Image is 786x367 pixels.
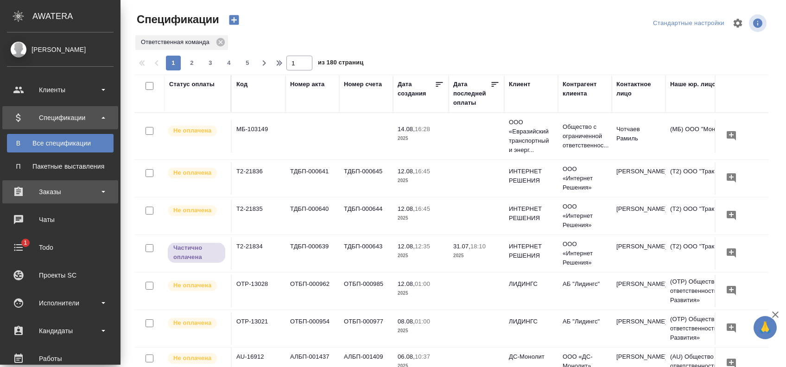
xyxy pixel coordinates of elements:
[173,126,211,135] p: Не оплачена
[509,80,530,89] div: Клиент
[415,126,430,133] p: 16:28
[240,58,255,68] span: 5
[415,353,430,360] p: 10:37
[666,237,777,270] td: (Т2) ООО "Трактат24"
[415,318,430,325] p: 01:00
[398,289,444,298] p: 2025
[285,200,339,232] td: ТДБП-000640
[7,324,114,338] div: Кандидаты
[318,57,363,70] span: из 180 страниц
[2,236,118,259] a: 1Todo
[285,237,339,270] td: ТДБП-000639
[7,44,114,55] div: [PERSON_NAME]
[398,80,435,98] div: Дата создания
[727,12,749,34] span: Настроить таблицу
[509,317,553,326] p: ЛИДИНГС
[7,240,114,254] div: Todo
[415,280,430,287] p: 01:00
[7,185,114,199] div: Заказы
[7,134,114,152] a: ВВсе спецификации
[666,200,777,232] td: (Т2) ООО "Трактат24"
[415,205,430,212] p: 16:45
[12,162,109,171] div: Пакетные выставления
[563,202,607,230] p: ООО «Интернет Решения»
[232,275,285,307] td: OTP-13028
[398,126,415,133] p: 14.08,
[134,12,219,27] span: Спецификации
[415,243,430,250] p: 12:35
[398,176,444,185] p: 2025
[509,352,553,361] p: ДС-Монолит
[7,352,114,366] div: Работы
[509,167,553,185] p: ИНТЕРНЕТ РЕШЕНИЯ
[666,310,777,347] td: (OTP) Общество с ограниченной ответственностью «Вектор Развития»
[2,264,118,287] a: Проекты SC
[7,111,114,125] div: Спецификации
[509,242,553,260] p: ИНТЕРНЕТ РЕШЕНИЯ
[563,165,607,192] p: ООО «Интернет Решения»
[232,200,285,232] td: Т2-21835
[18,238,32,247] span: 1
[173,318,211,328] p: Не оплачена
[203,58,218,68] span: 3
[670,80,716,89] div: Наше юр. лицо
[651,16,727,31] div: split button
[398,214,444,223] p: 2025
[398,168,415,175] p: 12.08,
[563,122,607,150] p: Общество с ограниченной ответственнос...
[612,237,666,270] td: [PERSON_NAME]
[203,56,218,70] button: 3
[509,279,553,289] p: ЛИДИНГС
[339,162,393,195] td: ТДБП-000645
[285,275,339,307] td: ОТБП-000962
[666,272,777,310] td: (OTP) Общество с ограниченной ответственностью «Вектор Развития»
[666,162,777,195] td: (Т2) ООО "Трактат24"
[509,204,553,223] p: ИНТЕРНЕТ РЕШЕНИЯ
[232,120,285,152] td: МБ-103149
[749,14,768,32] span: Посмотреть информацию
[173,281,211,290] p: Не оплачена
[616,80,661,98] div: Контактное лицо
[169,80,215,89] div: Статус оплаты
[240,56,255,70] button: 5
[398,251,444,260] p: 2025
[453,80,490,108] div: Дата последней оплаты
[415,168,430,175] p: 16:45
[222,58,236,68] span: 4
[398,326,444,335] p: 2025
[285,162,339,195] td: ТДБП-000641
[7,157,114,176] a: ППакетные выставления
[290,80,324,89] div: Номер акта
[470,243,486,250] p: 18:10
[612,275,666,307] td: [PERSON_NAME]
[184,56,199,70] button: 2
[232,237,285,270] td: Т2-21834
[135,35,228,50] div: Ответственная команда
[398,280,415,287] p: 12.08,
[232,162,285,195] td: Т2-21836
[7,213,114,227] div: Чаты
[398,134,444,143] p: 2025
[612,162,666,195] td: [PERSON_NAME]
[173,243,220,262] p: Частично оплачена
[612,120,666,152] td: Чотчаев Рамиль
[184,58,199,68] span: 2
[173,354,211,363] p: Не оплачена
[222,56,236,70] button: 4
[339,312,393,345] td: ОТБП-000977
[173,168,211,177] p: Не оплачена
[344,80,382,89] div: Номер счета
[398,205,415,212] p: 12.08,
[398,353,415,360] p: 06.08,
[754,316,777,339] button: 🙏
[509,118,553,155] p: ООО «Евразийский транспортный и энерг...
[339,237,393,270] td: ТДБП-000643
[339,200,393,232] td: ТДБП-000644
[453,251,500,260] p: 2025
[12,139,109,148] div: Все спецификации
[141,38,213,47] p: Ответственная команда
[612,200,666,232] td: [PERSON_NAME]
[666,120,777,152] td: (МБ) ООО "Монблан"
[236,80,247,89] div: Код
[339,275,393,307] td: ОТБП-000985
